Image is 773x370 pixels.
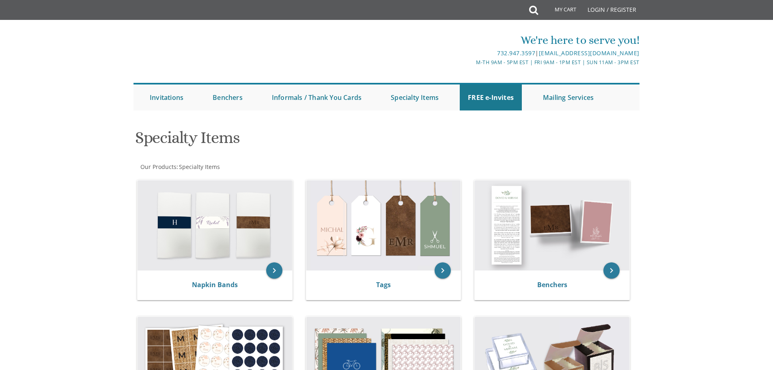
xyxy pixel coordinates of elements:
a: Informals / Thank You Cards [264,84,370,110]
div: We're here to serve you! [303,32,640,48]
a: Mailing Services [535,84,602,110]
a: Benchers [205,84,251,110]
img: Benchers [475,180,629,270]
a: Our Products [140,163,177,171]
a: keyboard_arrow_right [603,262,620,279]
img: Napkin Bands [138,180,292,270]
a: Napkin Bands [192,280,238,289]
div: : [133,163,387,171]
a: Benchers [537,280,567,289]
h1: Specialty Items [135,129,466,153]
a: [EMAIL_ADDRESS][DOMAIN_NAME] [539,49,640,57]
a: My Cart [537,1,582,21]
span: Specialty Items [179,163,220,171]
div: | [303,48,640,58]
a: Invitations [142,84,192,110]
a: 732.947.3597 [497,49,535,57]
a: keyboard_arrow_right [435,262,451,279]
a: Tags [376,280,391,289]
div: M-Th 9am - 5pm EST | Fri 9am - 1pm EST | Sun 11am - 3pm EST [303,58,640,67]
a: keyboard_arrow_right [266,262,282,279]
a: Specialty Items [383,84,447,110]
img: Tags [306,180,461,270]
a: Specialty Items [178,163,220,171]
a: FREE e-Invites [460,84,522,110]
